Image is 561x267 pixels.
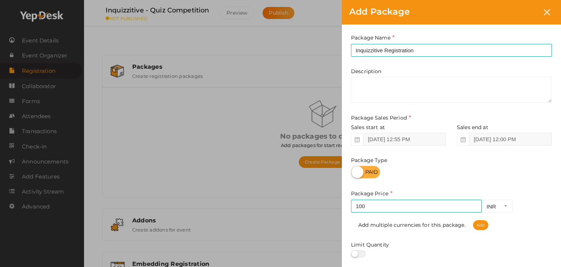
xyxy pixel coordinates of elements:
label: Limit Quantity [351,241,389,248]
label: Package Type [351,157,387,164]
label: Description [351,68,382,75]
input: Enter Package name here [351,44,552,57]
label: Sales end at [457,124,488,131]
span: Add Package [349,6,410,17]
span: Add [473,220,488,230]
span: Add multiple currencies for this package. [358,222,488,228]
label: Package Name [351,34,394,42]
label: Package Sales Period [351,114,411,122]
label: Package Price [351,189,392,198]
label: Sales start at [351,124,385,131]
input: Amount [351,200,482,213]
